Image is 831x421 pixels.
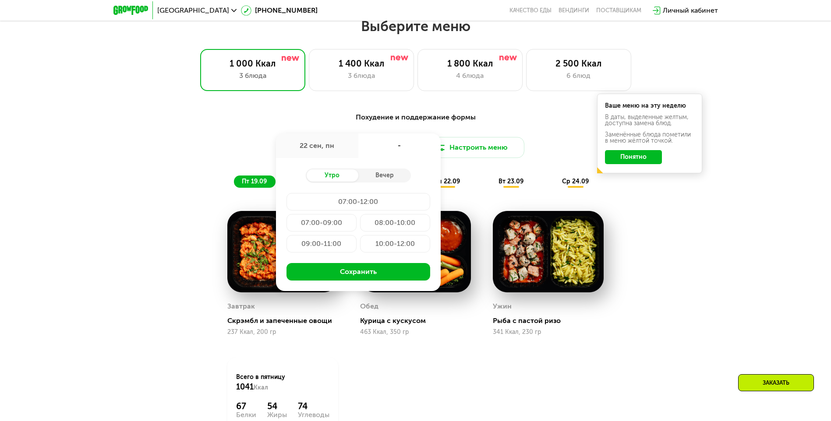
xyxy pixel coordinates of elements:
div: 1 400 Ккал [318,58,405,69]
div: Ваше меню на эту неделю [605,103,694,109]
div: Углеводы [298,411,329,418]
div: 10:00-12:00 [360,235,430,253]
div: Жиры [267,411,287,418]
div: Рыба с пастой ризо [493,316,611,325]
div: 09:00-11:00 [286,235,357,253]
div: 74 [298,401,329,411]
div: Курица с кускусом [360,316,478,325]
div: 4 блюда [427,70,513,81]
div: Заказать [738,374,814,391]
div: В даты, выделенные желтым, доступна замена блюд. [605,114,694,126]
div: 3 блюда [318,70,405,81]
span: Ккал [254,384,268,391]
span: 1041 [236,382,254,392]
div: Вечер [358,169,411,182]
div: - [358,133,441,158]
div: 341 Ккал, 230 гр [493,329,604,336]
div: 07:00-09:00 [286,214,357,232]
div: Личный кабинет [663,5,718,16]
div: 67 [236,401,256,411]
div: 3 блюда [209,70,296,81]
div: Обед [360,300,378,313]
a: Вендинги [559,7,589,14]
div: 07:00-12:00 [286,193,430,210]
div: 54 [267,401,287,411]
span: пт 19.09 [242,178,267,185]
div: 463 Ккал, 350 гр [360,329,471,336]
button: Сохранить [286,263,430,281]
span: пн 22.09 [434,178,460,185]
div: Скрэмбл и запеченные овощи [227,316,345,325]
div: 237 Ккал, 200 гр [227,329,338,336]
div: 22 сен, пн [276,133,358,158]
div: Всего в пятницу [236,373,329,392]
div: Завтрак [227,300,255,313]
div: Белки [236,411,256,418]
div: Похудение и поддержание формы [156,112,675,123]
span: вт 23.09 [499,178,523,185]
span: ср 24.09 [562,178,589,185]
div: 1 800 Ккал [427,58,513,69]
div: Утро [306,169,358,182]
a: [PHONE_NUMBER] [241,5,318,16]
h2: Выберите меню [28,18,803,35]
button: Настроить меню [419,137,524,158]
div: 2 500 Ккал [535,58,622,69]
div: 6 блюд [535,70,622,81]
div: 08:00-10:00 [360,214,430,232]
button: Понятно [605,150,662,164]
span: [GEOGRAPHIC_DATA] [157,7,229,14]
a: Качество еды [509,7,552,14]
div: поставщикам [596,7,641,14]
div: Заменённые блюда пометили в меню жёлтой точкой. [605,132,694,144]
div: 1 000 Ккал [209,58,296,69]
div: Ужин [493,300,512,313]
